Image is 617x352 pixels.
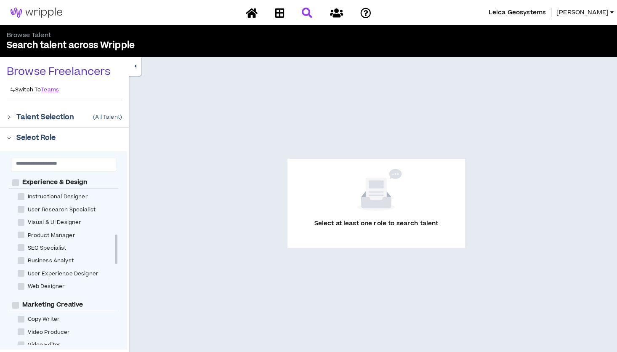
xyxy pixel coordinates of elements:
span: Marketing Creative [19,301,87,309]
a: Teams [41,86,59,93]
p: Browse Talent [7,31,308,40]
p: Select Role [16,133,56,143]
span: Video Producer [24,328,74,336]
p: Search talent across Wripple [7,40,308,51]
p: Browse Freelancers [7,65,111,79]
span: User Experience Designer [24,270,102,278]
span: Copy Writer [24,315,64,323]
p: ( All Talent ) [93,114,122,120]
span: Experience & Design [19,178,91,187]
span: [PERSON_NAME] [556,8,609,17]
p: Select at least one role to search talent [314,219,439,238]
span: swap [10,87,15,92]
span: SEO Specialist [24,244,70,252]
span: Web Designer [24,283,69,291]
span: Product Manager [24,232,79,240]
span: right [7,136,11,140]
span: Visual & UI Designer [24,219,85,227]
p: Switch To [10,86,41,93]
span: Business Analyst [24,257,77,265]
span: Leica Geosystems [489,8,546,17]
span: right [7,115,11,120]
span: Instructional Designer [24,193,91,201]
span: User Research Specialist [24,206,99,214]
p: Talent Selection [16,112,74,122]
